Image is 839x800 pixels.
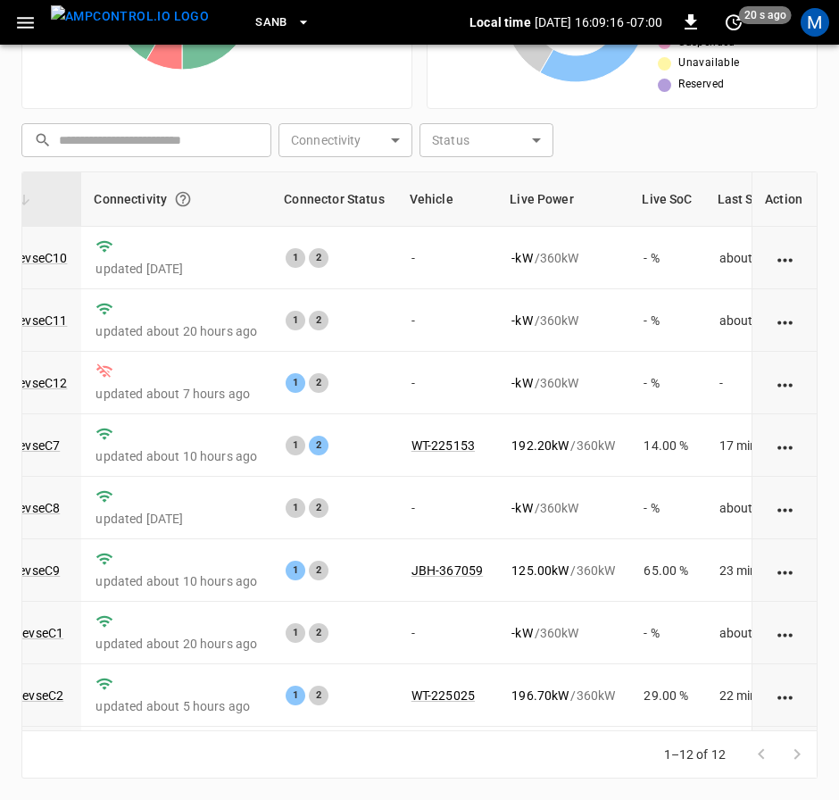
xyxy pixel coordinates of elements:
[469,13,531,31] p: Local time
[51,5,209,28] img: ampcontrol.io logo
[511,624,615,642] div: / 360 kW
[774,312,796,329] div: action cell options
[271,172,396,227] th: Connector Status
[309,248,328,268] div: 2
[286,686,305,705] div: 1
[286,373,305,393] div: 1
[705,227,838,289] td: about 3 hours ago
[511,374,532,392] p: - kW
[511,374,615,392] div: / 360 kW
[678,76,724,94] span: Reserved
[511,437,569,454] p: 192.20 kW
[397,172,498,227] th: Vehicle
[629,477,704,539] td: - %
[629,227,704,289] td: - %
[705,352,838,414] td: -
[705,172,838,227] th: Last Session
[248,5,318,40] button: SanB
[397,727,498,789] td: -
[752,172,817,227] th: Action
[511,499,615,517] div: / 360 kW
[309,311,328,330] div: 2
[511,249,532,267] p: - kW
[511,687,569,704] p: 196.70 kW
[511,249,615,267] div: / 360 kW
[719,8,748,37] button: set refresh interval
[664,746,727,763] p: 1–12 of 12
[705,477,838,539] td: about 4 hours ago
[511,499,532,517] p: - kW
[96,510,257,528] p: updated [DATE]
[286,623,305,643] div: 1
[309,561,328,580] div: 2
[629,289,704,352] td: - %
[397,352,498,414] td: -
[774,437,796,454] div: action cell options
[167,183,199,215] button: Connection between the charger and our software.
[96,572,257,590] p: updated about 10 hours ago
[629,539,704,602] td: 65.00 %
[411,563,484,578] a: JBH-367059
[705,289,838,352] td: about 3 hours ago
[309,436,328,455] div: 2
[96,385,257,403] p: updated about 7 hours ago
[629,727,704,789] td: - %
[96,260,257,278] p: updated [DATE]
[96,322,257,340] p: updated about 20 hours ago
[774,499,796,517] div: action cell options
[286,248,305,268] div: 1
[535,13,662,31] p: [DATE] 16:09:16 -07:00
[511,624,532,642] p: - kW
[309,498,328,518] div: 2
[96,697,257,715] p: updated about 5 hours ago
[309,373,328,393] div: 2
[705,414,838,477] td: 17 minutes ago
[511,562,569,579] p: 125.00 kW
[511,687,615,704] div: / 360 kW
[801,8,829,37] div: profile-icon
[629,352,704,414] td: - %
[629,172,704,227] th: Live SoC
[511,562,615,579] div: / 360 kW
[629,414,704,477] td: 14.00 %
[774,249,796,267] div: action cell options
[397,289,498,352] td: -
[94,183,259,215] div: Connectivity
[255,12,287,33] span: SanB
[511,437,615,454] div: / 360 kW
[286,311,305,330] div: 1
[411,688,475,703] a: WT-225025
[286,561,305,580] div: 1
[705,539,838,602] td: 23 minutes ago
[397,477,498,539] td: -
[511,312,532,329] p: - kW
[705,602,838,664] td: about 2 hours ago
[774,562,796,579] div: action cell options
[678,54,739,72] span: Unavailable
[309,686,328,705] div: 2
[629,664,704,727] td: 29.00 %
[774,374,796,392] div: action cell options
[774,687,796,704] div: action cell options
[309,623,328,643] div: 2
[411,438,475,453] a: WT-225153
[96,447,257,465] p: updated about 10 hours ago
[774,624,796,642] div: action cell options
[629,602,704,664] td: - %
[286,436,305,455] div: 1
[96,635,257,653] p: updated about 20 hours ago
[705,727,838,789] td: about 2 hours ago
[286,498,305,518] div: 1
[511,312,615,329] div: / 360 kW
[397,227,498,289] td: -
[705,664,838,727] td: 22 minutes ago
[739,6,792,24] span: 20 s ago
[497,172,629,227] th: Live Power
[397,602,498,664] td: -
